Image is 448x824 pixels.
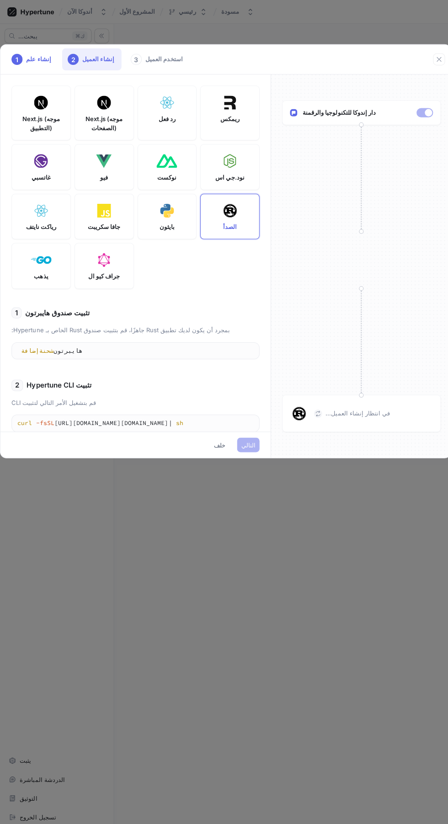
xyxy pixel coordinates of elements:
[219,114,238,122] font: ريمكس
[208,435,228,449] button: خلف
[34,95,48,109] img: الشعار التالي
[97,251,110,265] img: شعار GraphQL
[12,412,257,429] textarea: curl -fsSL [URL][DOMAIN_NAME][DOMAIN_NAME] | sh
[156,172,176,180] font: نوكست
[158,222,173,229] font: بايثون
[235,435,258,449] button: التالي
[12,340,257,357] textarea: cargo add hypertune
[222,153,235,167] img: شعار العقدة
[31,251,51,265] img: شعار جولانج
[34,153,48,167] img: شعار غاتسبي
[11,396,96,404] font: قم بتشغيل الأمر التالي لتثبيت CLI
[158,95,173,109] img: شعار React
[82,55,113,62] font: إنشاء العميل
[223,95,235,109] img: شعار ريمكس
[155,153,176,167] img: شعار نوكست
[100,172,107,180] font: فيو
[85,114,122,131] font: Next.js (موجه الصفحات)
[96,95,110,109] img: الشعار التالي
[301,108,373,115] font: دار إندوكا للتكنولوجيا والرقمنة
[222,202,235,216] img: شعار الصدأ
[133,55,138,63] font: 3
[11,324,229,331] font: بمجرد أن يكون لديك تطبيق Rust جاهزًا، قم بتثبيت صندوق Rust الخاص بـ Hypertune:
[15,306,18,315] font: 1
[25,306,89,315] font: تثبيت صندوق هايبرتون
[27,378,91,387] font: تثبيت Hypertune CLI
[96,202,110,216] img: شعار جافا سكريبت
[240,438,254,446] font: التالي
[33,202,48,216] img: شعار ReactNative
[213,438,224,446] font: خلف
[26,55,51,62] font: إنشاء علم
[222,222,235,229] font: الصدأ
[88,271,119,278] font: جراف كيو ال
[31,172,50,180] font: غاتسبي
[16,55,18,63] font: 1
[290,404,304,418] img: شعار الصدأ
[87,222,120,229] font: جافا سكريبت
[159,202,173,216] img: شعار بايثون
[22,114,59,131] font: Next.js (موجه التطبيق)
[157,114,174,122] font: رد فعل
[71,55,75,63] font: 2
[214,172,243,180] font: نود.جي اس
[26,222,56,229] font: رياكت نايتف
[324,407,388,414] font: في انتظار إنشاء العميل...
[96,153,112,167] img: شعار فيو
[144,55,181,62] font: استخدم العميل
[15,378,19,387] font: 2
[34,271,48,278] font: يذهب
